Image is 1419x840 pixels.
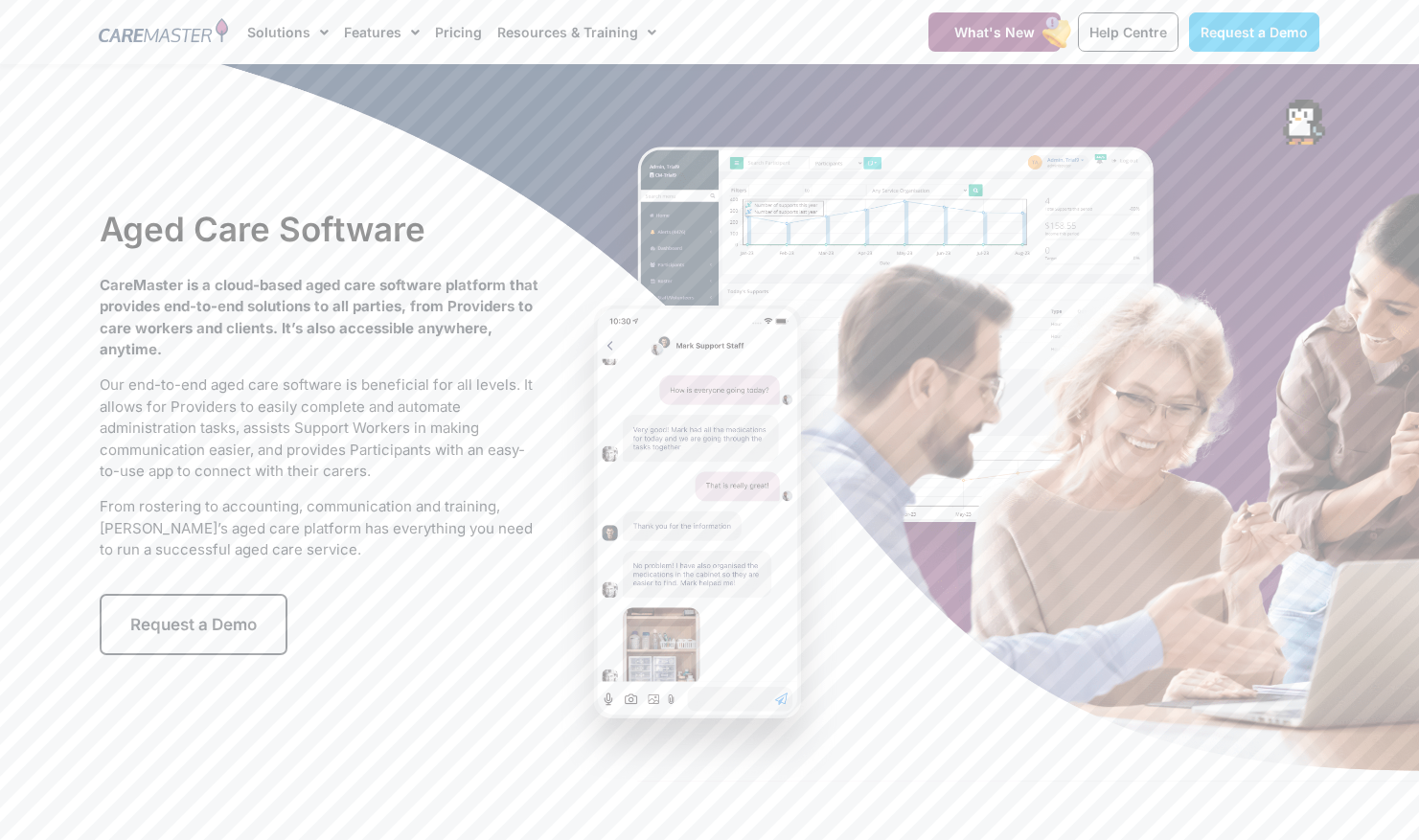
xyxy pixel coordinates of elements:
[100,276,538,359] strong: CareMaster is a cloud-based aged care software platform that provides end-to-end solutions to all...
[1189,12,1319,52] a: Request a Demo
[100,209,539,249] h1: Aged Care Software
[99,18,228,47] img: CareMaster Logo
[130,615,257,634] span: Request a Demo
[1201,24,1308,40] span: Request a Demo
[100,375,533,480] span: Our end-to-end aged care software is beneficial for all levels. It allows for Providers to easily...
[100,594,287,655] a: Request a Demo
[100,497,533,558] span: From rostering to accounting, communication and training, [PERSON_NAME]’s aged care platform has ...
[1089,24,1167,40] span: Help Centre
[928,12,1061,52] a: What's New
[954,24,1035,40] span: What's New
[1078,12,1179,52] a: Help Centre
